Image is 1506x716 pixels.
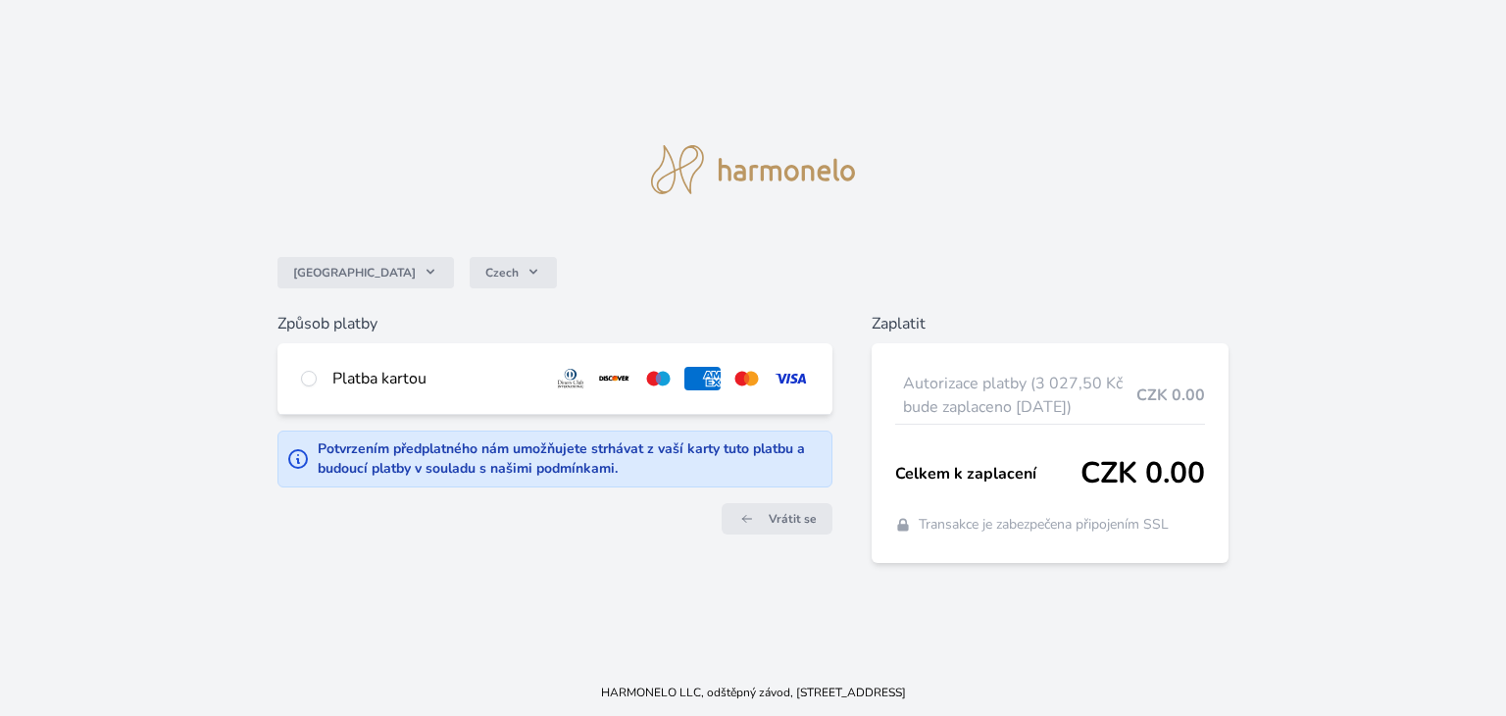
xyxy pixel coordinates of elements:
[640,367,677,390] img: maestro.svg
[1080,456,1205,491] span: CZK 0.00
[293,265,416,281] span: [GEOGRAPHIC_DATA]
[1136,384,1205,407] span: CZK 0.00
[919,515,1169,535] span: Transakce je zabezpečena připojením SSL
[332,367,537,390] div: Platba kartou
[684,367,721,390] img: amex.svg
[553,367,589,390] img: diners.svg
[470,257,557,288] button: Czech
[872,312,1229,335] h6: Zaplatit
[318,439,824,479] div: Potvrzením předplatného nám umožňujete strhávat z vaší karty tuto platbu a budoucí platby v soula...
[722,503,832,535] a: Vrátit se
[903,372,1136,419] span: Autorizace platby (3 027,50 Kč bude zaplaceno [DATE])
[596,367,632,390] img: discover.svg
[277,257,454,288] button: [GEOGRAPHIC_DATA]
[485,265,519,281] span: Czech
[773,367,809,390] img: visa.svg
[769,511,817,527] span: Vrátit se
[895,462,1080,486] span: Celkem k zaplacení
[728,367,765,390] img: mc.svg
[277,312,832,335] h6: Způsob platby
[651,145,855,194] img: logo.svg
